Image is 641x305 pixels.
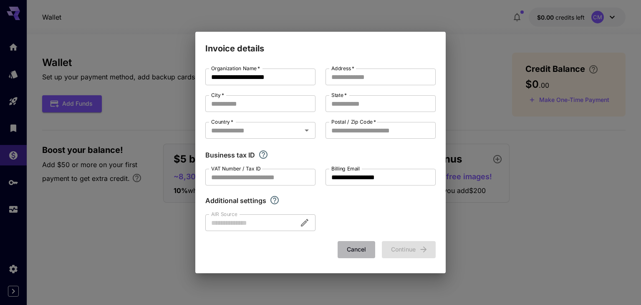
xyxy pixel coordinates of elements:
[258,150,268,160] svg: If you are a business tax registrant, please enter your business tax ID here.
[331,91,347,99] label: State
[331,65,354,72] label: Address
[205,196,266,206] p: Additional settings
[338,241,375,258] button: Cancel
[211,91,224,99] label: City
[270,195,280,205] svg: Explore additional customization settings
[195,32,446,55] h2: Invoice details
[211,118,233,125] label: Country
[331,165,360,172] label: Billing Email
[331,118,376,125] label: Postal / Zip Code
[211,165,261,172] label: VAT Number / Tax ID
[301,125,313,136] button: Open
[211,211,237,218] label: AIR Source
[211,65,260,72] label: Organization Name
[205,150,255,160] p: Business tax ID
